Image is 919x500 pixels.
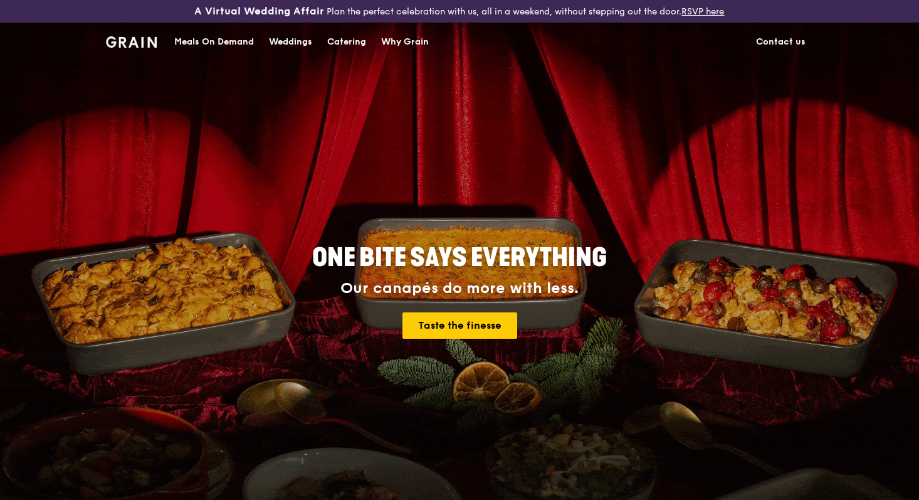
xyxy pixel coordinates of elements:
[402,312,517,339] a: Taste the finesse
[153,5,765,18] div: Plan the perfect celebration with us, all in a weekend, without stepping out the door.
[106,22,157,60] a: GrainGrain
[748,23,813,61] a: Contact us
[312,243,607,273] span: ONE BITE SAYS EVERYTHING
[327,23,366,61] div: Catering
[374,23,436,61] a: Why Grain
[261,23,320,61] a: Weddings
[681,6,724,17] a: RSVP here
[381,23,429,61] div: Why Grain
[106,36,157,48] img: Grain
[320,23,374,61] a: Catering
[269,23,312,61] div: Weddings
[174,23,254,61] div: Meals On Demand
[194,5,324,18] h3: A Virtual Wedding Affair
[234,280,685,297] div: Our canapés do more with less.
